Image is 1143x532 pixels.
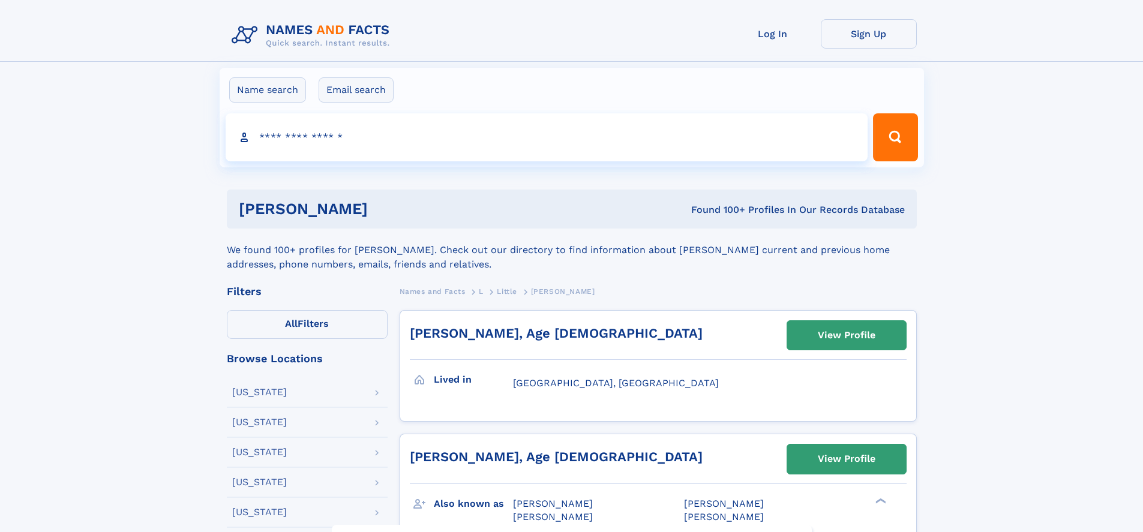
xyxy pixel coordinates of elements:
[479,284,484,299] a: L
[873,113,917,161] button: Search Button
[818,321,875,349] div: View Profile
[513,377,719,389] span: [GEOGRAPHIC_DATA], [GEOGRAPHIC_DATA]
[227,286,388,297] div: Filters
[684,511,764,522] span: [PERSON_NAME]
[434,369,513,390] h3: Lived in
[410,449,703,464] a: [PERSON_NAME], Age [DEMOGRAPHIC_DATA]
[285,318,298,329] span: All
[872,497,887,504] div: ❯
[787,444,906,473] a: View Profile
[229,77,306,103] label: Name search
[497,287,517,296] span: Little
[227,19,400,52] img: Logo Names and Facts
[232,417,287,427] div: [US_STATE]
[513,498,593,509] span: [PERSON_NAME]
[232,447,287,457] div: [US_STATE]
[227,229,917,272] div: We found 100+ profiles for [PERSON_NAME]. Check out our directory to find information about [PERS...
[227,353,388,364] div: Browse Locations
[239,202,530,217] h1: [PERSON_NAME]
[410,326,703,341] a: [PERSON_NAME], Age [DEMOGRAPHIC_DATA]
[319,77,394,103] label: Email search
[232,507,287,517] div: [US_STATE]
[497,284,517,299] a: Little
[434,494,513,514] h3: Also known as
[479,287,484,296] span: L
[232,477,287,487] div: [US_STATE]
[531,287,595,296] span: [PERSON_NAME]
[529,203,905,217] div: Found 100+ Profiles In Our Records Database
[684,498,764,509] span: [PERSON_NAME]
[232,387,287,397] div: [US_STATE]
[787,321,906,350] a: View Profile
[227,310,388,339] label: Filters
[821,19,917,49] a: Sign Up
[725,19,821,49] a: Log In
[400,284,466,299] a: Names and Facts
[818,445,875,473] div: View Profile
[513,511,593,522] span: [PERSON_NAME]
[226,113,868,161] input: search input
